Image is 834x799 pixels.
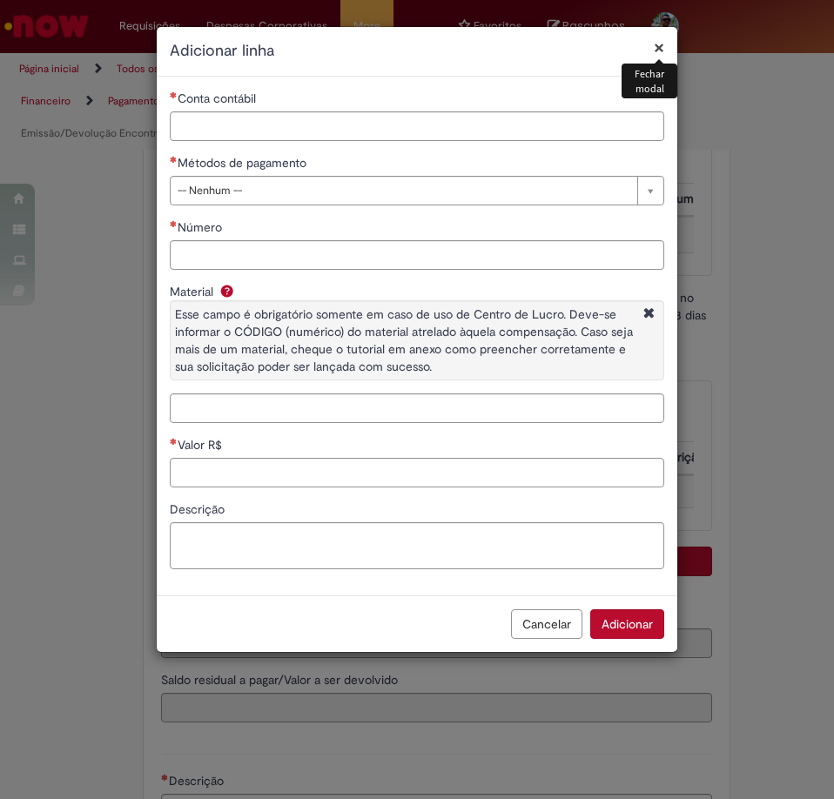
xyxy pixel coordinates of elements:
[170,284,217,299] span: Material
[170,458,664,487] input: Valor R$
[175,306,633,374] span: Esse campo é obrigatório somente em caso de uso de Centro de Lucro. Deve-se informar o CÓDIGO (nu...
[170,438,178,445] span: Necessários
[622,64,677,98] div: Fechar modal
[178,91,259,106] span: Conta contábil
[170,240,664,270] input: Número
[170,91,178,98] span: Necessários
[170,220,178,227] span: Necessários
[170,156,178,163] span: Necessários
[170,40,664,63] h2: Adicionar linha
[654,38,664,57] button: Fechar modal
[170,522,664,569] textarea: Descrição
[590,609,664,639] button: Adicionar
[170,501,228,517] span: Descrição
[170,111,664,141] input: Conta contábil
[511,609,582,639] button: Cancelar
[178,219,225,235] span: Número
[639,305,659,324] i: Fechar More information Por question_material
[170,393,664,423] input: Material
[217,284,238,298] span: Ajuda para Material
[178,437,225,453] span: Valor R$
[178,155,310,171] span: Métodos de pagamento
[178,177,629,205] span: -- Nenhum --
